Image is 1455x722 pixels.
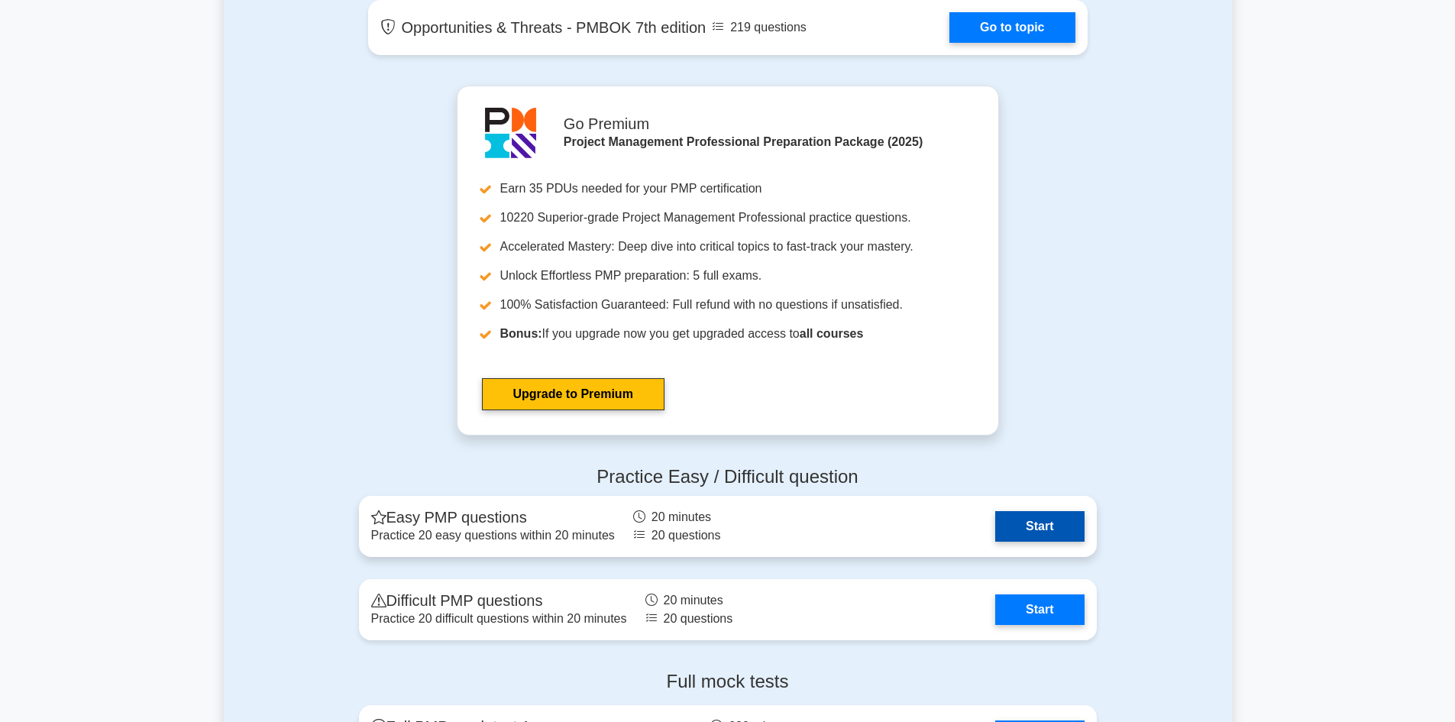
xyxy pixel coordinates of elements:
[482,378,664,410] a: Upgrade to Premium
[359,466,1097,488] h4: Practice Easy / Difficult question
[995,511,1084,542] a: Start
[995,594,1084,625] a: Start
[949,12,1075,43] a: Go to topic
[359,671,1097,693] h4: Full mock tests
